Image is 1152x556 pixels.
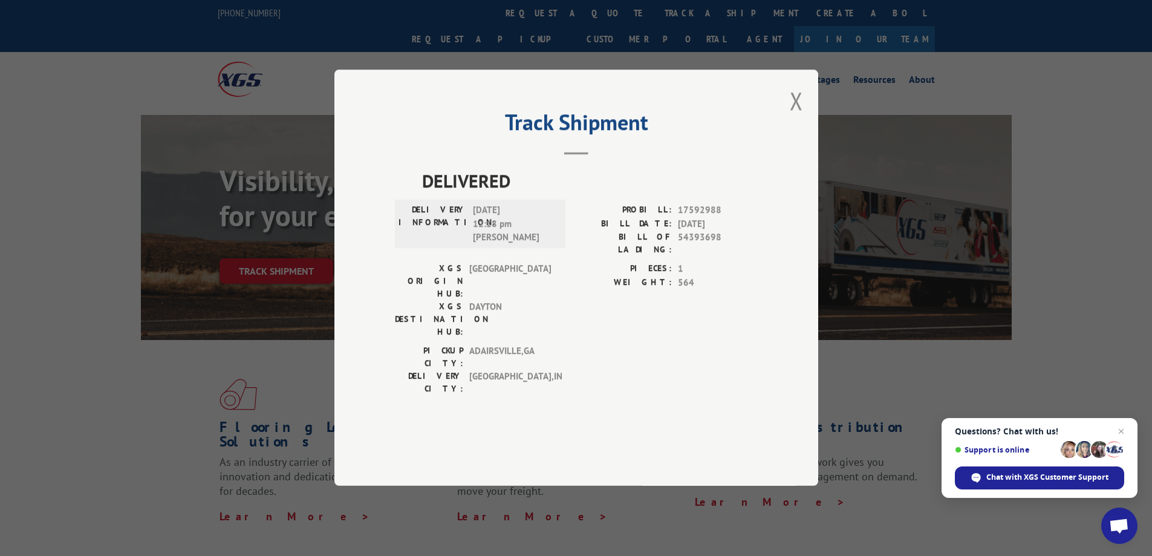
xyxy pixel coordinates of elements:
[473,204,555,245] span: [DATE] 12:18 pm [PERSON_NAME]
[955,427,1124,436] span: Questions? Chat with us!
[576,231,672,257] label: BILL OF LADING:
[469,301,551,339] span: DAYTON
[576,217,672,231] label: BILL DATE:
[395,263,463,301] label: XGS ORIGIN HUB:
[678,204,758,218] span: 17592988
[1101,508,1137,544] div: Open chat
[986,472,1108,483] span: Chat with XGS Customer Support
[469,345,551,370] span: ADAIRSVILLE , GA
[395,345,463,370] label: PICKUP CITY:
[576,263,672,276] label: PIECES:
[395,114,758,137] h2: Track Shipment
[678,231,758,257] span: 54393698
[469,370,551,396] span: [GEOGRAPHIC_DATA] , IN
[790,85,803,117] button: Close modal
[469,263,551,301] span: [GEOGRAPHIC_DATA]
[422,168,758,195] span: DELIVERED
[678,263,758,276] span: 1
[1114,424,1128,439] span: Close chat
[678,276,758,290] span: 564
[576,276,672,290] label: WEIGHT:
[955,466,1124,489] div: Chat with XGS Customer Support
[399,204,467,245] label: DELIVERY INFORMATION:
[395,301,463,339] label: XGS DESTINATION HUB:
[678,217,758,231] span: [DATE]
[395,370,463,396] label: DELIVERY CITY:
[576,204,672,218] label: PROBILL:
[955,445,1056,454] span: Support is online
